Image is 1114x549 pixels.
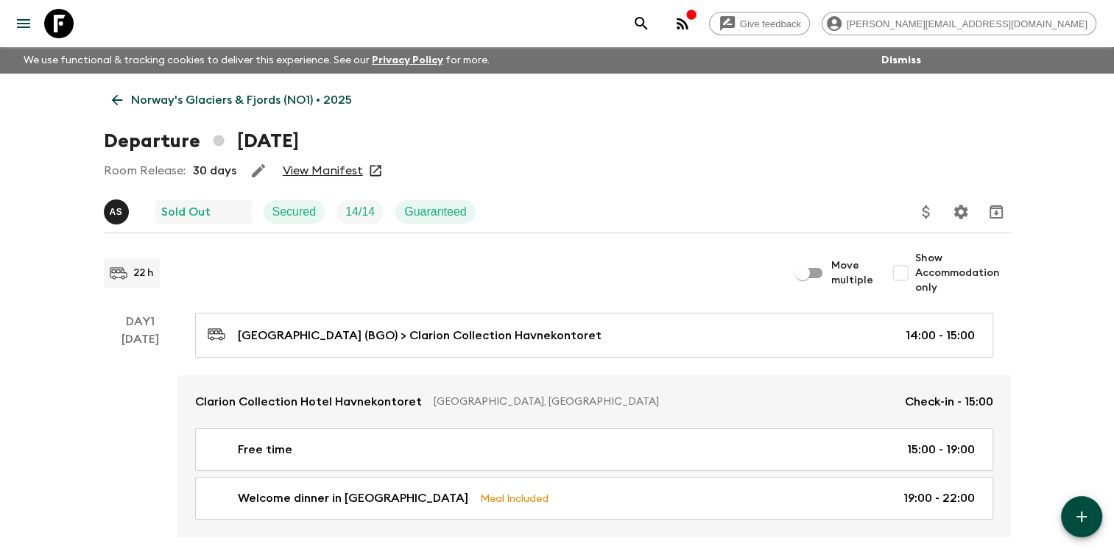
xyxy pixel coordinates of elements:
[110,206,123,218] p: A S
[627,9,656,38] button: search adventures
[238,489,468,507] p: Welcome dinner in [GEOGRAPHIC_DATA]
[133,266,154,280] p: 22 h
[9,9,38,38] button: menu
[177,375,1011,428] a: Clarion Collection Hotel Havnekontoret[GEOGRAPHIC_DATA], [GEOGRAPHIC_DATA]Check-in - 15:00
[480,490,549,506] p: Meal Included
[878,50,925,71] button: Dismiss
[336,200,384,224] div: Trip Fill
[193,162,236,180] p: 30 days
[104,162,186,180] p: Room Release:
[372,55,443,65] a: Privacy Policy
[822,12,1096,35] div: [PERSON_NAME][EMAIL_ADDRESS][DOMAIN_NAME]
[131,91,352,109] p: Norway's Glaciers & Fjords (NO1) • 2025
[18,47,496,74] p: We use functional & tracking cookies to deliver this experience. See our for more.
[195,477,993,520] a: Welcome dinner in [GEOGRAPHIC_DATA]Meal Included19:00 - 22:00
[195,393,422,411] p: Clarion Collection Hotel Havnekontoret
[915,251,1011,295] span: Show Accommodation only
[195,313,993,358] a: [GEOGRAPHIC_DATA] (BGO) > Clarion Collection Havnekontoret14:00 - 15:00
[264,200,325,224] div: Secured
[946,197,976,227] button: Settings
[709,12,810,35] a: Give feedback
[732,18,809,29] span: Give feedback
[104,313,177,330] p: Day 1
[981,197,1011,227] button: Archive (Completed, Cancelled or Unsynced Departures only)
[161,203,211,221] p: Sold Out
[104,204,132,216] span: Agnis Sirmais
[345,203,375,221] p: 14 / 14
[238,327,602,344] p: [GEOGRAPHIC_DATA] (BGO) > Clarion Collection Havnekontoret
[831,258,874,288] span: Move multiple
[272,203,317,221] p: Secured
[104,127,299,156] h1: Departure [DATE]
[906,327,975,344] p: 14:00 - 15:00
[104,199,132,224] button: AS
[434,394,893,409] p: [GEOGRAPHIC_DATA], [GEOGRAPHIC_DATA]
[121,330,159,537] div: [DATE]
[903,489,975,507] p: 19:00 - 22:00
[404,203,467,221] p: Guaranteed
[104,85,360,115] a: Norway's Glaciers & Fjords (NO1) • 2025
[238,441,292,458] p: Free time
[283,163,363,178] a: View Manifest
[907,441,975,458] p: 15:00 - 19:00
[195,428,993,471] a: Free time15:00 - 19:00
[912,197,941,227] button: Update Price, Early Bird Discount and Costs
[839,18,1096,29] span: [PERSON_NAME][EMAIL_ADDRESS][DOMAIN_NAME]
[905,393,993,411] p: Check-in - 15:00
